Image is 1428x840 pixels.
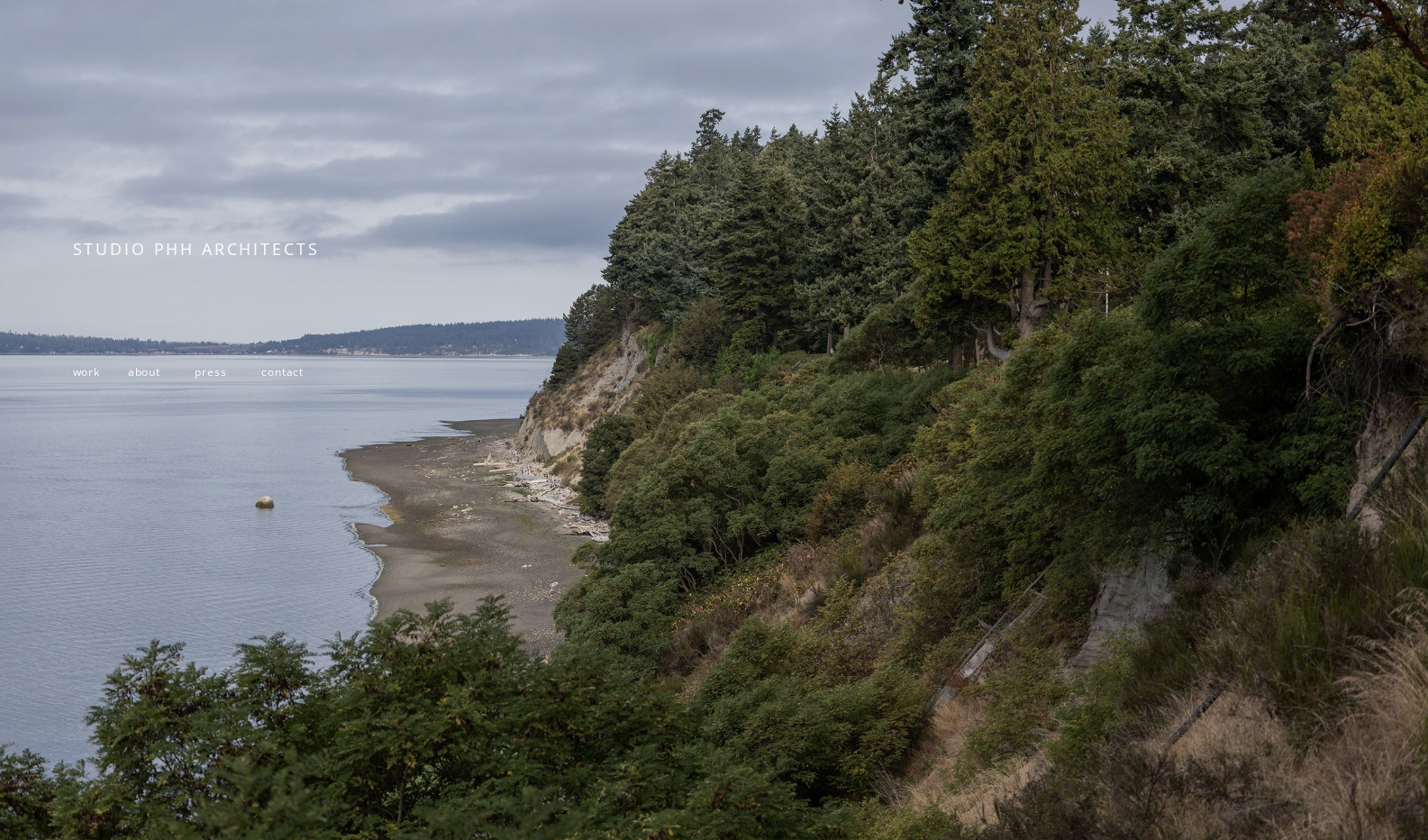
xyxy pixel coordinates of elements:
[195,364,226,379] a: press
[261,364,304,379] a: contact
[73,238,320,260] span: STUDIO PHH ARCHITECTS
[128,364,160,379] a: about
[73,364,100,379] a: work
